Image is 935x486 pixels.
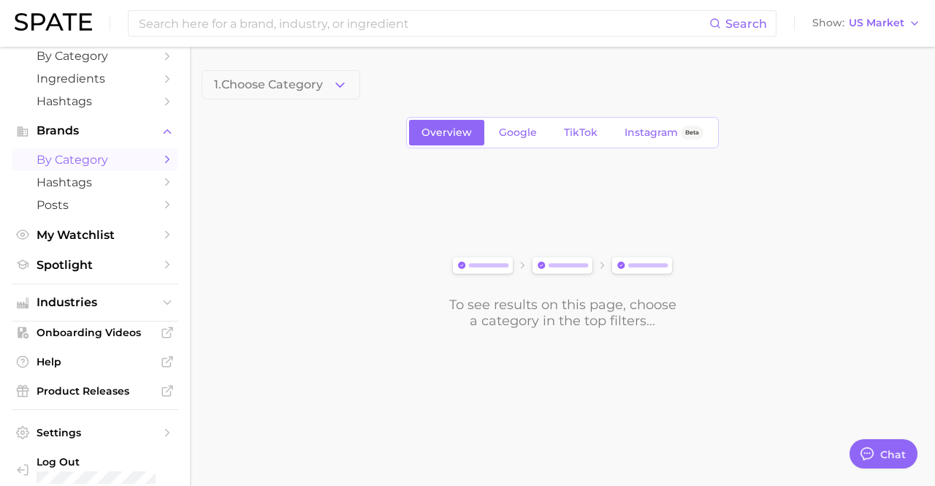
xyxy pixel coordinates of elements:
span: by Category [37,49,153,63]
span: Log Out [37,455,167,468]
a: Hashtags [12,90,178,113]
a: Settings [12,422,178,444]
span: Ingredients [37,72,153,86]
a: by Category [12,148,178,171]
a: InstagramBeta [612,120,716,145]
a: Product Releases [12,380,178,402]
span: Hashtags [37,175,153,189]
span: Instagram [625,126,678,139]
a: Ingredients [12,67,178,90]
input: Search here for a brand, industry, or ingredient [137,11,709,36]
a: Help [12,351,178,373]
div: To see results on this page, choose a category in the top filters... [448,297,677,329]
span: Industries [37,296,153,309]
span: Settings [37,426,153,439]
span: 1. Choose Category [214,78,323,91]
span: My Watchlist [37,228,153,242]
a: Onboarding Videos [12,322,178,343]
a: Google [486,120,549,145]
a: Posts [12,194,178,216]
span: Beta [685,126,699,139]
span: Overview [421,126,472,139]
span: Help [37,355,153,368]
a: Hashtags [12,171,178,194]
a: by Category [12,45,178,67]
span: Show [812,19,844,27]
span: Brands [37,124,153,137]
button: ShowUS Market [809,14,924,33]
span: Posts [37,198,153,212]
img: svg%3e [448,254,677,279]
span: TikTok [564,126,598,139]
span: Google [499,126,537,139]
span: Onboarding Videos [37,326,153,339]
span: Search [725,17,767,31]
span: Spotlight [37,258,153,272]
button: Brands [12,120,178,142]
a: My Watchlist [12,224,178,246]
span: by Category [37,153,153,167]
a: TikTok [552,120,610,145]
button: Industries [12,292,178,314]
a: Spotlight [12,254,178,276]
img: SPATE [15,13,92,31]
span: Hashtags [37,94,153,108]
button: 1.Choose Category [202,70,360,99]
span: Product Releases [37,384,153,398]
a: Overview [409,120,484,145]
span: US Market [849,19,904,27]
